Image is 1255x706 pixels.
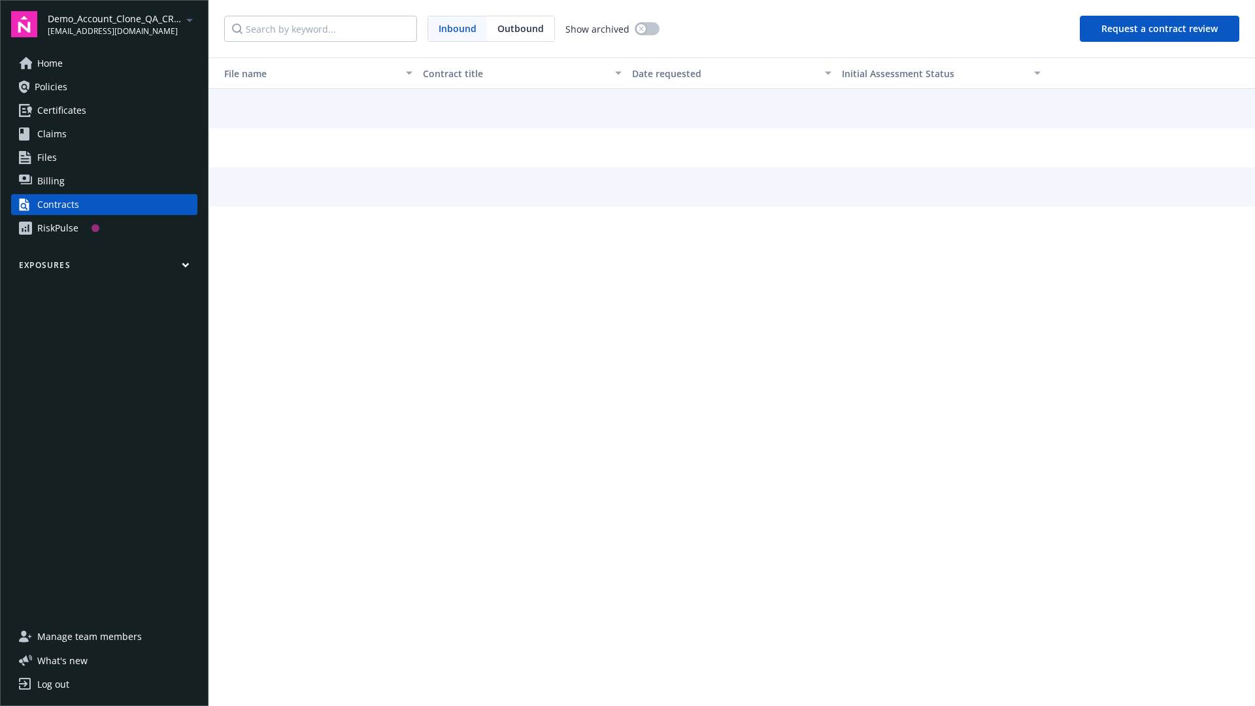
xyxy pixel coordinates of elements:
[632,67,816,80] div: Date requested
[37,124,67,144] span: Claims
[35,76,67,97] span: Policies
[1080,16,1239,42] button: Request a contract review
[11,53,197,74] a: Home
[48,25,182,37] span: [EMAIL_ADDRESS][DOMAIN_NAME]
[487,16,554,41] span: Outbound
[214,67,398,80] div: Toggle SortBy
[11,654,109,667] button: What's new
[497,22,544,35] span: Outbound
[627,58,836,89] button: Date requested
[182,12,197,27] a: arrowDropDown
[11,171,197,192] a: Billing
[37,147,57,168] span: Files
[37,53,63,74] span: Home
[48,12,182,25] span: Demo_Account_Clone_QA_CR_Tests_Client
[37,100,86,121] span: Certificates
[842,67,1026,80] div: Toggle SortBy
[11,76,197,97] a: Policies
[418,58,627,89] button: Contract title
[224,16,417,42] input: Search by keyword...
[11,147,197,168] a: Files
[11,124,197,144] a: Claims
[37,626,142,647] span: Manage team members
[11,626,197,647] a: Manage team members
[37,674,69,695] div: Log out
[214,67,398,80] div: File name
[37,171,65,192] span: Billing
[11,260,197,276] button: Exposures
[37,654,88,667] span: What ' s new
[842,67,954,80] span: Initial Assessment Status
[48,11,197,37] button: Demo_Account_Clone_QA_CR_Tests_Client[EMAIL_ADDRESS][DOMAIN_NAME]arrowDropDown
[428,16,487,41] span: Inbound
[423,67,607,80] div: Contract title
[11,11,37,37] img: navigator-logo.svg
[37,218,78,239] div: RiskPulse
[439,22,477,35] span: Inbound
[565,22,629,36] span: Show archived
[11,194,197,215] a: Contracts
[11,218,197,239] a: RiskPulse
[11,100,197,121] a: Certificates
[37,194,79,215] div: Contracts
